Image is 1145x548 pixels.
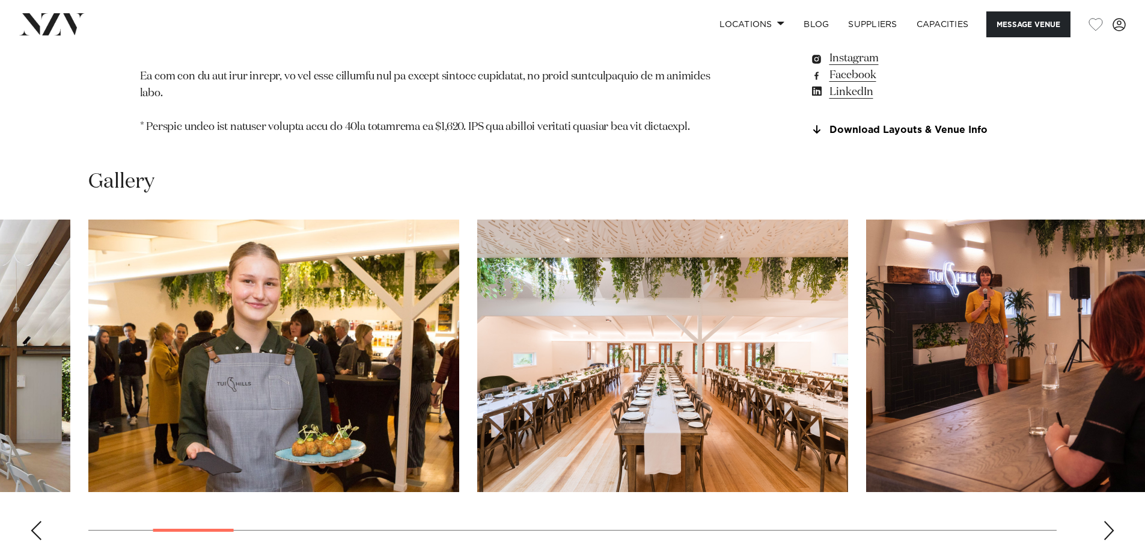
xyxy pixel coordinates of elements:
a: Facebook [810,67,1006,84]
a: LinkedIn [810,84,1006,101]
button: Message Venue [986,11,1070,37]
img: nzv-logo.png [19,13,85,35]
a: Locations [710,11,794,37]
a: Capacities [907,11,979,37]
a: BLOG [794,11,838,37]
swiper-slide: 4 / 30 [477,220,848,492]
a: Instagram [810,51,1006,67]
h2: Gallery [88,168,154,195]
a: Download Layouts & Venue Info [810,125,1006,136]
a: SUPPLIERS [838,11,906,37]
swiper-slide: 3 / 30 [88,220,459,492]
